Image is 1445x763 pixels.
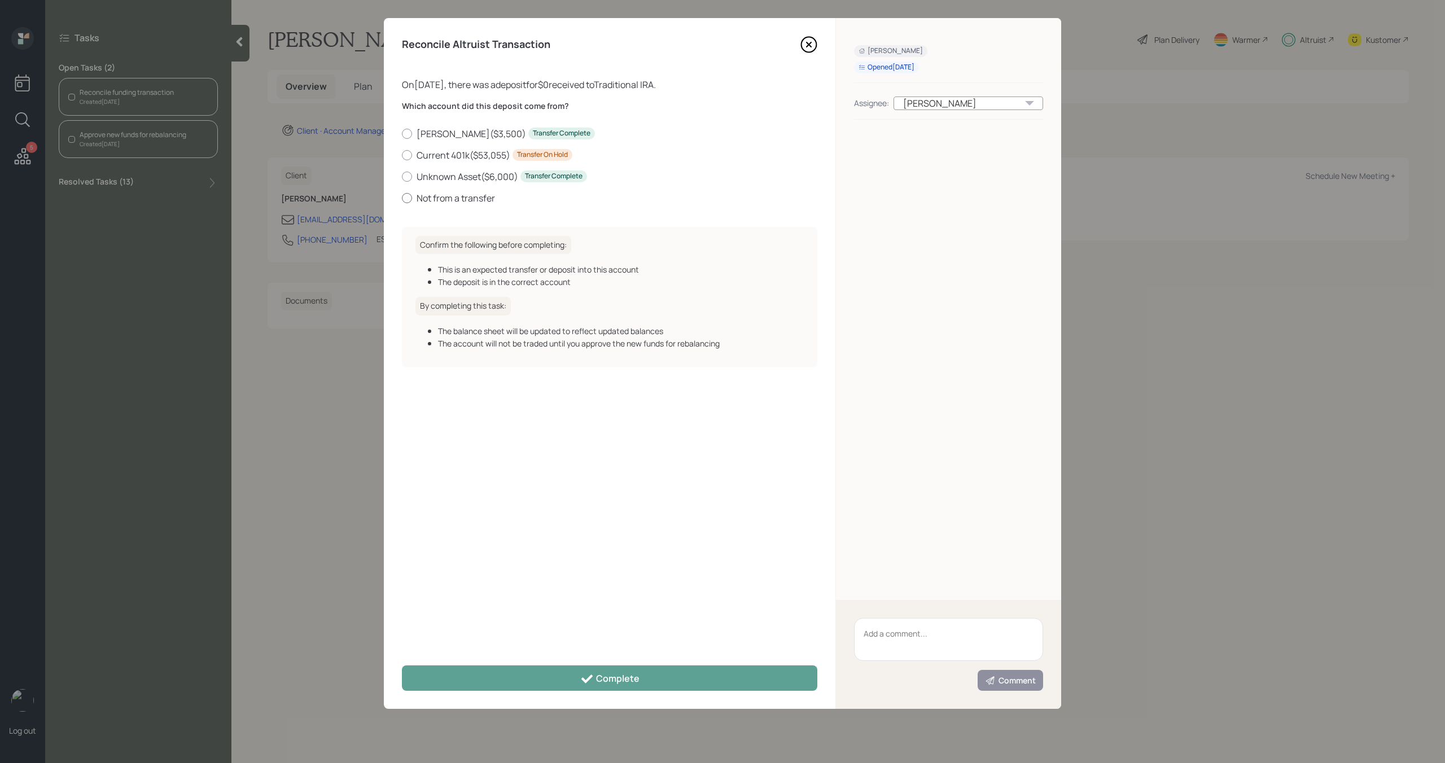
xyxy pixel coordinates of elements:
[415,297,511,315] h6: By completing this task:
[402,100,817,112] label: Which account did this deposit come from?
[985,675,1036,686] div: Comment
[438,264,804,275] div: This is an expected transfer or deposit into this account
[859,63,914,72] div: Opened [DATE]
[978,670,1043,691] button: Comment
[438,325,804,337] div: The balance sheet will be updated to reflect updated balances
[525,172,583,181] div: Transfer Complete
[438,276,804,288] div: The deposit is in the correct account
[533,129,590,138] div: Transfer Complete
[402,170,817,183] label: Unknown Asset ( $6,000 )
[402,78,817,91] div: On [DATE] , there was a deposit for $0 received to Traditional IRA .
[854,97,889,109] div: Assignee:
[438,337,804,349] div: The account will not be traded until you approve the new funds for rebalancing
[415,236,571,255] h6: Confirm the following before completing:
[402,38,550,51] h4: Reconcile Altruist Transaction
[517,150,568,160] div: Transfer On Hold
[859,46,923,56] div: [PERSON_NAME]
[894,97,1043,110] div: [PERSON_NAME]
[402,192,817,204] label: Not from a transfer
[580,672,640,686] div: Complete
[402,128,817,140] label: [PERSON_NAME] ( $3,500 )
[402,665,817,691] button: Complete
[402,149,817,161] label: Current 401k ( $53,055 )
